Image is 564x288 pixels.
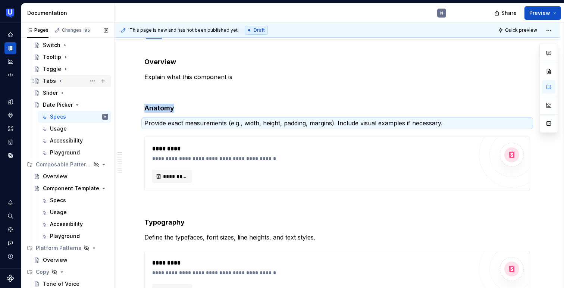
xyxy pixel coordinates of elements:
button: Notifications [4,197,16,209]
div: Documentation [27,9,111,17]
div: Platform Patterns [24,242,111,254]
div: Usage [50,209,67,216]
p: Define the typefaces, font sizes, line heights, and text styles. [144,233,530,242]
button: Contact support [4,237,16,249]
div: Platform Patterns [36,244,81,252]
div: Specs [50,197,66,204]
button: Search ⌘K [4,210,16,222]
div: Playground [50,149,80,156]
div: Copy [24,266,111,278]
p: Explain what this component is [144,72,530,81]
a: Playground [38,230,111,242]
div: Switch [43,41,60,49]
div: Tooltip [43,53,61,61]
a: Specs [38,194,111,206]
h4: Typography [144,218,530,227]
div: Changes [62,27,91,33]
a: Playground [38,147,111,159]
svg: Supernova Logo [7,275,14,282]
button: Quick preview [496,25,540,35]
a: Switch [31,39,111,51]
a: Accessibility [38,218,111,230]
img: 41adf70f-fc1c-4662-8e2d-d2ab9c673b1b.png [6,9,15,18]
div: Tone of Voice [43,280,79,288]
div: Composable Patterns [36,161,91,168]
div: N [104,113,106,120]
a: Accessibility [38,135,111,147]
a: Data sources [4,150,16,162]
h4: Anatomy [144,104,530,113]
span: Share [501,9,517,17]
a: Usage [38,123,111,135]
div: Usage [50,125,67,132]
div: Composable Patterns [24,159,111,170]
div: Accessibility [50,220,83,228]
div: Overview [43,256,68,264]
a: Slider [31,87,111,99]
a: Analytics [4,56,16,68]
a: Settings [4,223,16,235]
a: Storybook stories [4,136,16,148]
div: Overview [43,173,68,180]
a: Components [4,109,16,121]
span: Preview [529,9,550,17]
div: Accessibility [50,137,83,144]
div: Tabs [43,77,56,85]
h4: Overview [144,57,530,66]
span: This page is new and has not been published yet. [129,27,239,33]
a: Toggle [31,63,111,75]
a: Overview [31,254,111,266]
button: Preview [524,6,561,20]
a: Tabs [31,75,111,87]
div: Copy [36,268,49,276]
a: Home [4,29,16,41]
div: Specs [50,113,66,120]
div: Date Picker [43,101,73,109]
span: 95 [83,27,91,33]
a: SpecsN [38,111,111,123]
span: Draft [254,27,265,33]
div: Toggle [43,65,61,73]
a: Design tokens [4,96,16,108]
div: Component Template [43,185,99,192]
a: Component Template [31,182,111,194]
div: N [440,10,443,16]
a: Documentation [4,42,16,54]
a: Code automation [4,69,16,81]
div: Playground [50,232,80,240]
div: Specs [143,23,165,38]
a: Date Picker [31,99,111,111]
a: Assets [4,123,16,135]
a: Overview [31,170,111,182]
a: Usage [38,206,111,218]
button: Share [491,6,521,20]
p: Provide exact measurements (e.g., width, height, padding, margins). Include visual examples if ne... [144,119,530,128]
span: Quick preview [505,27,537,33]
div: Slider [43,89,58,97]
div: Pages [27,27,48,33]
a: Tooltip [31,51,111,63]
